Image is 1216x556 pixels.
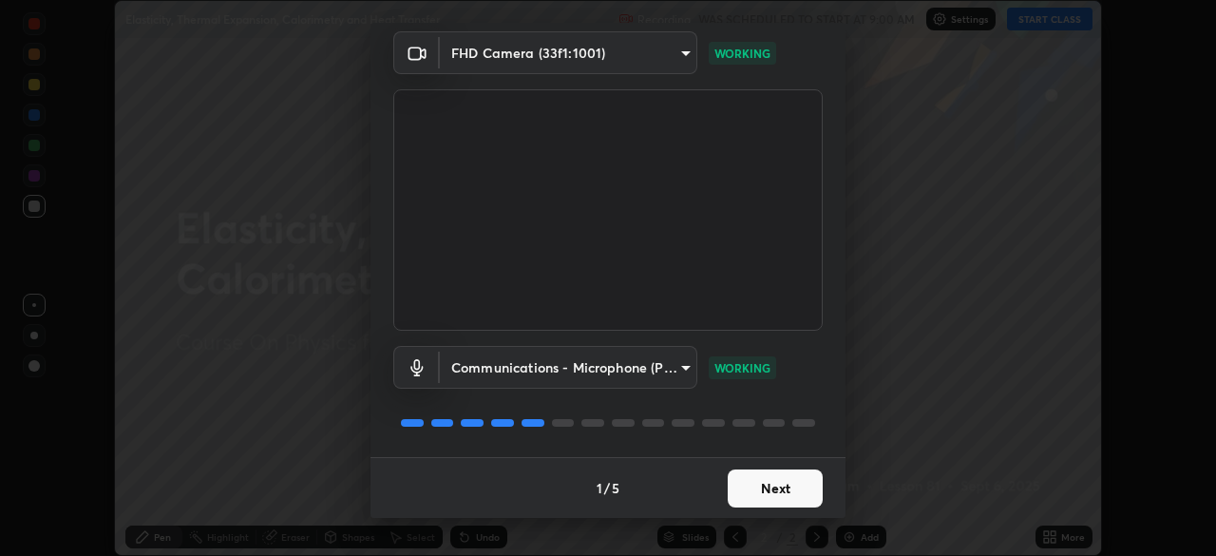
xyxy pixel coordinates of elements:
button: Next [728,470,823,508]
p: WORKING [714,359,770,376]
p: WORKING [714,45,770,62]
h4: 5 [612,478,619,498]
div: FHD Camera (33f1:1001) [440,346,697,389]
h4: 1 [597,478,602,498]
h4: / [604,478,610,498]
div: FHD Camera (33f1:1001) [440,31,697,74]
